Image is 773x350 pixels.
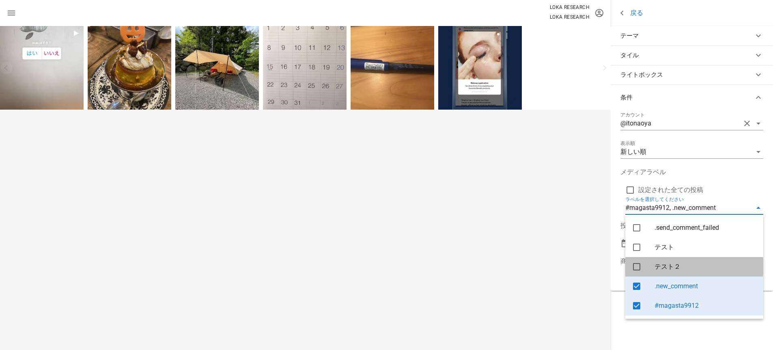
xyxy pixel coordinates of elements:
[655,224,757,231] div: .send_comment_failed
[617,8,643,18] a: 戻る
[655,263,757,270] div: テスト２
[611,84,773,110] button: 条件
[620,117,763,130] div: アカウント@itonaoyaclear icon
[550,13,590,21] p: LOKA RESEARCH
[655,243,757,251] div: テスト
[638,186,763,194] label: 設定された全ての投稿
[611,65,773,84] button: ライトボックス
[175,26,259,110] img: 189698227_1295920534173567_6164949115396111334_n.jpg
[672,204,716,212] div: .new_comment
[620,257,633,265] label: 商品
[351,26,434,110] img: 65888409_587639734976091_672428810043532154_n.jpg
[620,120,651,127] div: @itonaoya
[550,3,590,11] p: LOKA RESEARCH
[438,26,522,110] img: 66143881_357643741580515_7841490719365283678_n.jpg
[88,26,171,110] img: 267222467_1328840194203142_1426743570081120918_n.jpg
[620,145,763,158] div: 表示順新しい順
[620,148,646,156] div: 新しい順
[655,282,757,290] div: .new_comment
[263,26,347,110] img: 66482391_1311011622398307_657692661272171647_n.jpg
[625,204,671,212] div: #magasta9912,
[620,168,666,176] label: メディアラベル
[611,26,773,45] button: テーマ
[620,222,646,229] label: 投稿日時
[611,45,773,65] button: タイル
[655,302,757,309] div: #magasta9912
[742,119,752,128] button: clear icon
